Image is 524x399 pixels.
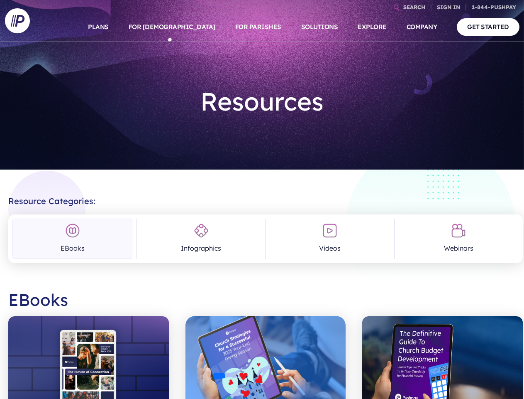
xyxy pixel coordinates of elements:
[358,12,387,42] a: EXPLORE
[399,219,519,259] a: Webinars
[322,223,337,238] img: Videos Icon
[140,80,384,123] h1: Resources
[65,223,80,238] img: EBooks Icon
[235,12,281,42] a: FOR PARISHES
[129,12,215,42] a: FOR [DEMOGRAPHIC_DATA]
[457,18,519,35] a: GET STARTED
[194,223,209,238] img: Infographics Icon
[88,12,109,42] a: PLANS
[8,190,523,206] h2: Resource Categories:
[12,219,132,259] a: EBooks
[301,12,338,42] a: SOLUTIONS
[270,219,390,259] a: Videos
[8,283,523,316] h2: EBooks
[451,223,466,238] img: Webinars Icon
[407,12,437,42] a: COMPANY
[141,219,261,259] a: Infographics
